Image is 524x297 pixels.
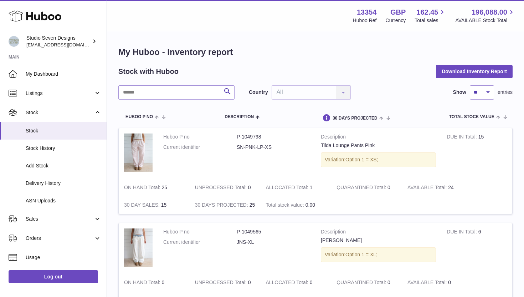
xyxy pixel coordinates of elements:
span: Total stock value [449,115,494,119]
td: 0 [402,274,473,291]
button: Download Inventory Report [436,65,513,78]
a: Log out [9,270,98,283]
label: Show [453,89,466,96]
span: Delivery History [26,180,101,187]
span: [EMAIL_ADDRESS][DOMAIN_NAME] [26,42,105,47]
span: Orders [26,235,94,242]
div: Tilda Lounge Pants Pink [321,142,436,149]
td: 0 [119,274,190,291]
strong: Total stock value [266,202,305,210]
strong: Description [321,134,436,142]
dd: P-1049565 [237,228,310,235]
span: Description [225,115,254,119]
strong: ALLOCATED Total [266,280,309,287]
td: 15 [119,196,190,214]
span: 0.00 [305,202,315,208]
span: Stock History [26,145,101,152]
strong: GBP [390,7,406,17]
strong: UNPROCESSED Total [195,280,248,287]
strong: Description [321,228,436,237]
div: [PERSON_NAME] [321,237,436,244]
td: 15 [441,128,512,179]
div: Variation: [321,247,436,262]
span: Total sales [415,17,446,24]
span: 0 [387,280,390,285]
strong: UNPROCESSED Total [195,185,248,192]
span: ASN Uploads [26,197,101,204]
span: 162.45 [416,7,438,17]
strong: QUARANTINED Total [337,185,387,192]
strong: ON HAND Total [124,280,162,287]
span: 30 DAYS PROJECTED [333,116,377,121]
span: Stock [26,109,94,116]
span: Add Stock [26,162,101,169]
span: Option 1 = XL; [345,252,377,257]
dd: SN-PNK-LP-XS [237,144,310,151]
span: Option 1 = XS; [345,157,378,162]
div: Variation: [321,152,436,167]
img: product image [124,134,153,172]
dd: P-1049798 [237,134,310,140]
span: 0 [387,185,390,190]
td: 6 [441,223,512,274]
strong: AVAILABLE Total [407,280,448,287]
strong: QUARANTINED Total [337,280,387,287]
span: Usage [26,254,101,261]
label: Country [249,89,268,96]
a: 196,088.00 AVAILABLE Stock Total [455,7,515,24]
td: 25 [119,179,190,196]
td: 25 [190,196,261,214]
img: contact.studiosevendesigns@gmail.com [9,36,19,47]
dt: Current identifier [163,239,237,246]
strong: 30 DAYS PROJECTED [195,202,250,210]
strong: DUE IN Total [447,134,478,141]
div: Studio Seven Designs [26,35,91,48]
strong: AVAILABLE Total [407,185,448,192]
img: product image [124,228,153,267]
span: Listings [26,90,94,97]
span: My Dashboard [26,71,101,77]
span: AVAILABLE Stock Total [455,17,515,24]
div: Huboo Ref [353,17,377,24]
h2: Stock with Huboo [118,67,179,76]
strong: ALLOCATED Total [266,185,309,192]
div: Currency [386,17,406,24]
dt: Current identifier [163,144,237,151]
td: 24 [402,179,473,196]
dd: JNS-XL [237,239,310,246]
span: entries [498,89,513,96]
strong: DUE IN Total [447,229,478,236]
span: Stock [26,127,101,134]
span: Huboo P no [125,115,153,119]
a: 162.45 Total sales [415,7,446,24]
strong: 30 DAY SALES [124,202,161,210]
td: 0 [190,274,261,291]
td: 0 [190,179,261,196]
h1: My Huboo - Inventory report [118,46,513,58]
dt: Huboo P no [163,134,237,140]
strong: 13354 [357,7,377,17]
span: Sales [26,216,94,222]
td: 0 [260,274,331,291]
dt: Huboo P no [163,228,237,235]
td: 1 [260,179,331,196]
strong: ON HAND Total [124,185,162,192]
span: 196,088.00 [472,7,507,17]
